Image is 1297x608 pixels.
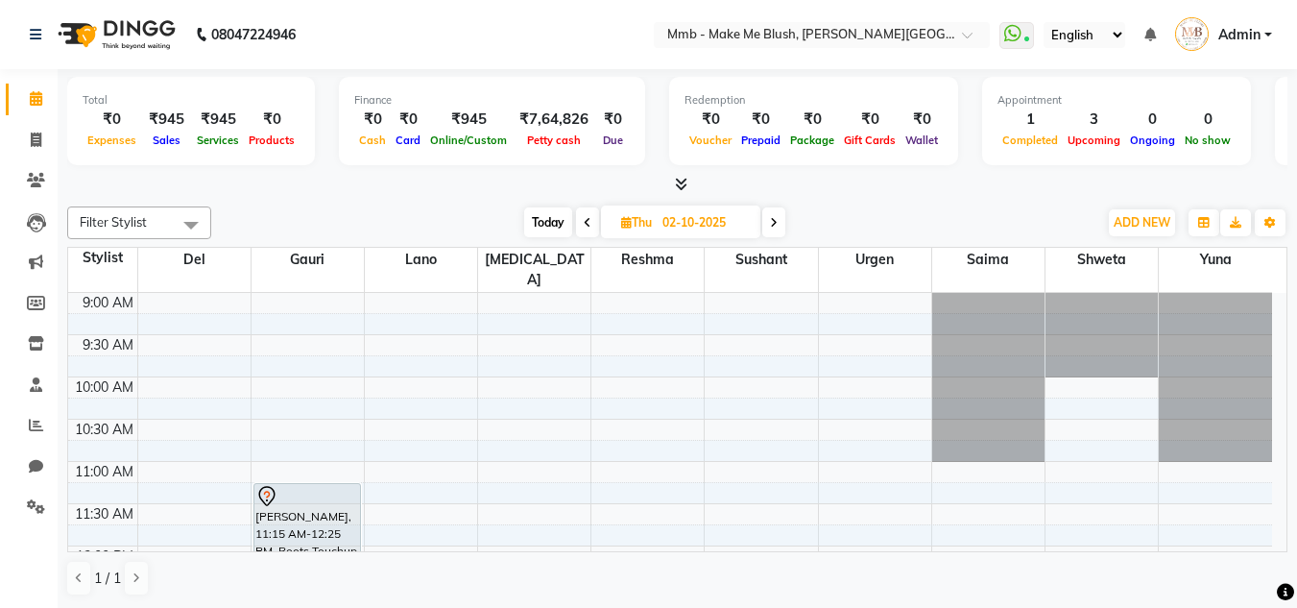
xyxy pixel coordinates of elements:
div: ₹0 [839,109,901,131]
input: 2025-10-02 [657,208,753,237]
span: Gauri [252,248,364,272]
span: Sales [148,134,185,147]
span: Admin [1218,25,1261,45]
div: ₹0 [736,109,785,131]
span: Prepaid [736,134,785,147]
span: ADD NEW [1114,215,1170,230]
div: ₹0 [391,109,425,131]
div: ₹0 [685,109,736,131]
img: logo [49,8,180,61]
div: 1 [997,109,1063,131]
span: Cash [354,134,391,147]
span: Upcoming [1063,134,1125,147]
div: ₹0 [785,109,839,131]
span: Gift Cards [839,134,901,147]
span: Lano [365,248,477,272]
div: ₹945 [425,109,512,131]
div: ₹0 [596,109,630,131]
div: ₹945 [141,109,192,131]
span: 1 / 1 [94,569,121,589]
button: ADD NEW [1109,209,1175,236]
span: Due [598,134,628,147]
span: Yuna [1159,248,1272,272]
div: 0 [1180,109,1236,131]
div: Redemption [685,92,943,109]
div: 10:00 AM [71,377,137,398]
span: Filter Stylist [80,214,147,230]
div: 11:30 AM [71,504,137,524]
div: ₹0 [83,109,141,131]
span: No show [1180,134,1236,147]
b: 08047224946 [211,8,296,61]
span: Reshma [591,248,704,272]
div: Finance [354,92,630,109]
div: 12:00 PM [72,547,137,567]
span: Today [524,207,572,237]
div: ₹0 [354,109,391,131]
span: Wallet [901,134,943,147]
span: Ongoing [1125,134,1180,147]
div: ₹7,64,826 [512,109,596,131]
span: Petty cash [522,134,586,147]
img: Admin [1175,17,1209,51]
span: Sushant [705,248,817,272]
span: Urgen [819,248,931,272]
span: Thu [616,215,657,230]
span: Services [192,134,244,147]
div: ₹945 [192,109,244,131]
div: [PERSON_NAME], 11:15 AM-12:25 PM, Roots Touchup Upto 1inch [254,484,360,579]
div: 11:00 AM [71,462,137,482]
div: Total [83,92,300,109]
div: 3 [1063,109,1125,131]
span: Online/Custom [425,134,512,147]
span: Package [785,134,839,147]
div: 10:30 AM [71,420,137,440]
span: Products [244,134,300,147]
span: Completed [997,134,1063,147]
div: ₹0 [901,109,943,131]
div: ₹0 [244,109,300,131]
span: Del [138,248,251,272]
span: Saima [932,248,1045,272]
div: Stylist [68,248,137,268]
div: 9:00 AM [79,293,137,313]
span: Card [391,134,425,147]
span: Expenses [83,134,141,147]
span: Shweta [1045,248,1158,272]
div: 9:30 AM [79,335,137,355]
span: [MEDICAL_DATA] [478,248,590,292]
div: Appointment [997,92,1236,109]
div: 0 [1125,109,1180,131]
span: Voucher [685,134,736,147]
